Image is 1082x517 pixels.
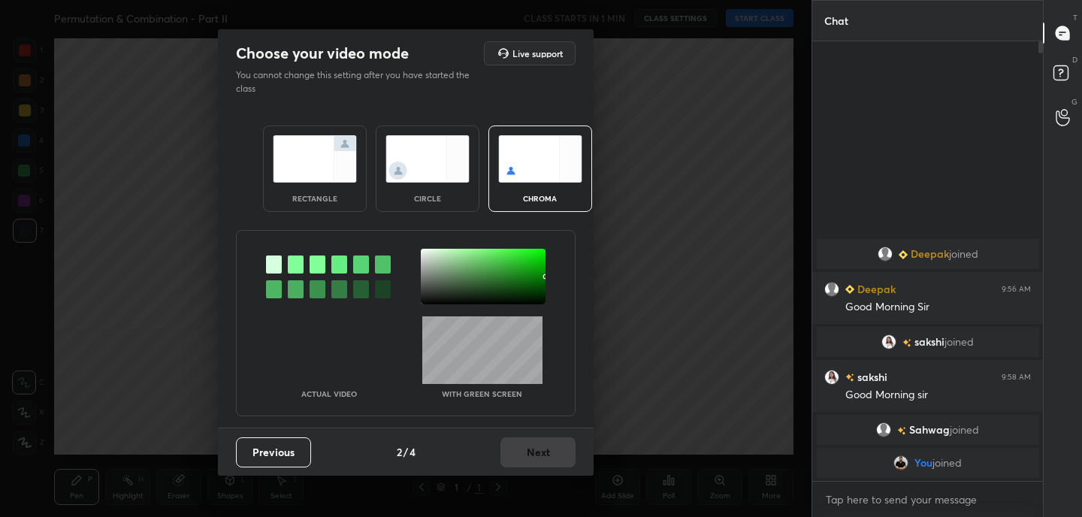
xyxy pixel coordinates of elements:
div: rectangle [285,195,345,202]
h5: Live support [512,49,563,58]
h4: / [403,444,408,460]
img: Learner_Badge_beginner_1_8b307cf2a0.svg [845,285,854,294]
img: 9107ca6834834495b00c2eb7fd6a1f67.jpg [893,455,908,470]
p: You cannot change this setting after you have started the class [236,68,479,95]
h6: Deepak [854,281,896,297]
span: joined [949,248,978,260]
img: default.png [878,246,893,262]
img: no-rating-badge.077c3623.svg [845,373,854,382]
img: default.png [876,422,891,437]
h6: sakshi [854,369,887,385]
img: normalScreenIcon.ae25ed63.svg [273,135,357,183]
p: G [1071,96,1077,107]
img: no-rating-badge.077c3623.svg [897,427,906,435]
p: T [1073,12,1077,23]
p: Chat [812,1,860,41]
div: chroma [510,195,570,202]
img: chromaScreenIcon.c19ab0a0.svg [498,135,582,183]
img: a6ec0476c5034a2c9c9367bf8f02bd1e.jpg [881,334,896,349]
span: joined [950,424,979,436]
div: grid [812,236,1043,481]
h4: 4 [410,444,416,460]
div: circle [397,195,458,202]
img: Learner_Badge_beginner_1_8b307cf2a0.svg [899,250,908,259]
img: no-rating-badge.077c3623.svg [902,339,911,347]
p: Actual Video [301,390,357,398]
img: a6ec0476c5034a2c9c9367bf8f02bd1e.jpg [824,370,839,385]
div: 9:58 AM [1002,373,1031,382]
span: joined [932,457,962,469]
span: sakshi [914,336,944,348]
div: Good Morning Sir [845,300,1031,315]
img: circleScreenIcon.acc0effb.svg [385,135,470,183]
p: With green screen [442,390,522,398]
span: Deepak [911,248,949,260]
p: D [1072,54,1077,65]
span: You [914,457,932,469]
h4: 2 [397,444,402,460]
div: Good Morning sir [845,388,1031,403]
div: 9:56 AM [1002,285,1031,294]
span: joined [944,336,974,348]
h2: Choose your video mode [236,44,409,63]
button: Previous [236,437,311,467]
span: Sahwag [909,424,950,436]
img: default.png [824,282,839,297]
